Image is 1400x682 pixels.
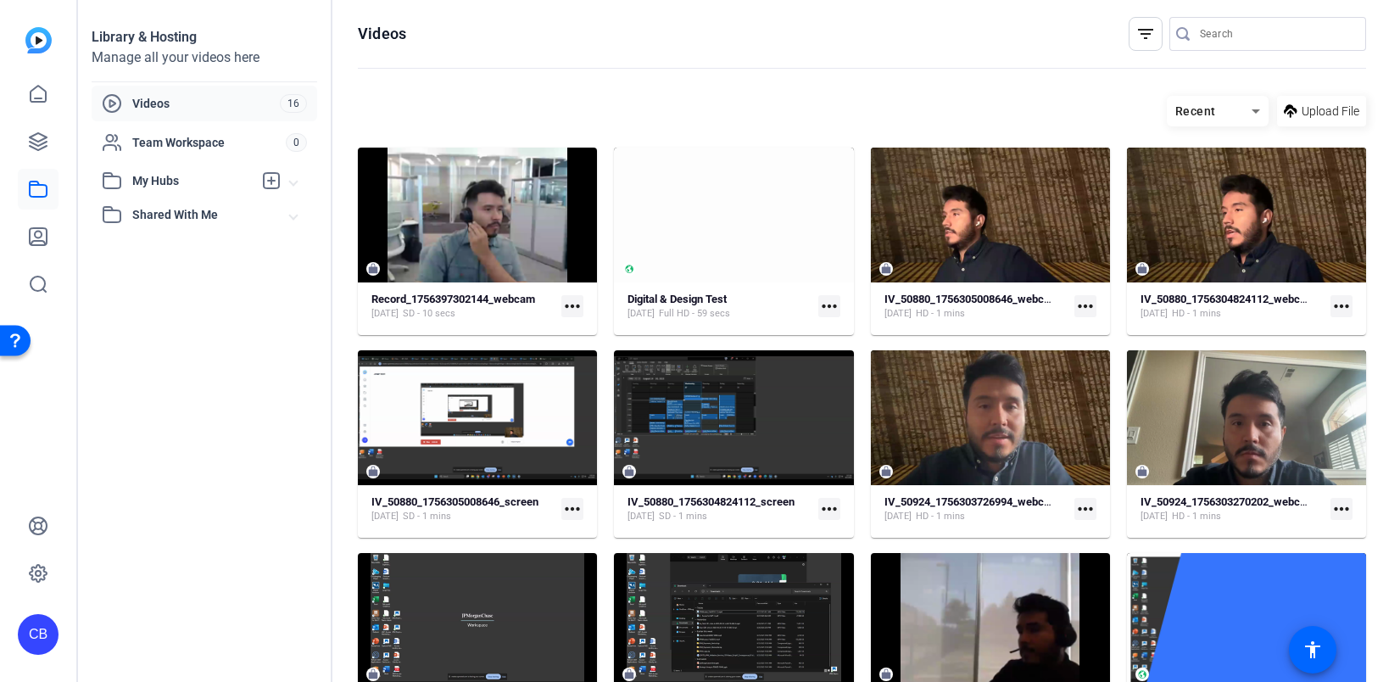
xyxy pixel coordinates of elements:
span: 16 [280,94,307,113]
span: [DATE] [884,510,912,523]
img: blue-gradient.svg [25,27,52,53]
span: SD - 1 mins [659,510,707,523]
strong: Record_1756397302144_webcam [371,293,535,305]
span: 0 [286,133,307,152]
strong: IV_50880_1756305008646_webcam [884,293,1059,305]
button: Upload File [1277,96,1366,126]
mat-icon: more_horiz [561,498,583,520]
span: SD - 10 secs [403,307,455,321]
div: Library & Hosting [92,27,317,48]
strong: IV_50880_1756305008646_screen [371,495,538,508]
span: [DATE] [371,307,399,321]
mat-icon: filter_list [1135,24,1156,44]
h1: Videos [358,24,406,44]
mat-icon: more_horiz [1330,498,1353,520]
span: HD - 1 mins [1172,510,1221,523]
span: HD - 1 mins [1172,307,1221,321]
span: [DATE] [371,510,399,523]
mat-expansion-panel-header: My Hubs [92,164,317,198]
span: Recent [1175,104,1216,118]
span: Videos [132,95,280,112]
span: [DATE] [627,510,655,523]
strong: IV_50880_1756304824112_webcam [1141,293,1315,305]
input: Search [1200,24,1353,44]
span: HD - 1 mins [916,510,965,523]
a: IV_50880_1756304824112_screen[DATE]SD - 1 mins [627,495,811,523]
span: [DATE] [1141,510,1168,523]
a: Digital & Design Test[DATE]Full HD - 59 secs [627,293,811,321]
a: Record_1756397302144_webcam[DATE]SD - 10 secs [371,293,555,321]
strong: IV_50880_1756304824112_screen [627,495,795,508]
strong: IV_50924_1756303270202_webcam [1141,495,1315,508]
a: IV_50880_1756305008646_webcam[DATE]HD - 1 mins [884,293,1068,321]
a: IV_50880_1756305008646_screen[DATE]SD - 1 mins [371,495,555,523]
mat-icon: more_horiz [1074,498,1096,520]
mat-icon: more_horiz [818,295,840,317]
strong: Digital & Design Test [627,293,727,305]
a: IV_50924_1756303270202_webcam[DATE]HD - 1 mins [1141,495,1324,523]
mat-icon: more_horiz [561,295,583,317]
mat-icon: accessibility [1302,640,1323,660]
span: [DATE] [884,307,912,321]
span: HD - 1 mins [916,307,965,321]
span: [DATE] [627,307,655,321]
mat-expansion-panel-header: Shared With Me [92,198,317,232]
span: SD - 1 mins [403,510,451,523]
span: Upload File [1302,103,1359,120]
strong: IV_50924_1756303726994_webcam [884,495,1059,508]
mat-icon: more_horiz [1074,295,1096,317]
span: Full HD - 59 secs [659,307,730,321]
span: [DATE] [1141,307,1168,321]
div: Manage all your videos here [92,48,317,68]
a: IV_50924_1756303726994_webcam[DATE]HD - 1 mins [884,495,1068,523]
span: My Hubs [132,172,253,190]
mat-icon: more_horiz [818,498,840,520]
span: Team Workspace [132,134,286,151]
div: CB [18,614,59,655]
a: IV_50880_1756304824112_webcam[DATE]HD - 1 mins [1141,293,1324,321]
span: Shared With Me [132,206,290,224]
mat-icon: more_horiz [1330,295,1353,317]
